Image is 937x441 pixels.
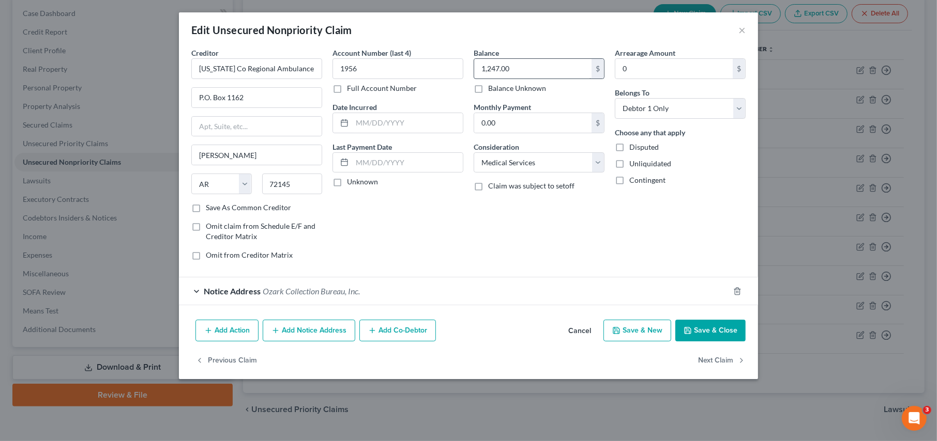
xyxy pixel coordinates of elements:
[488,83,546,93] label: Balance Unknown
[333,48,411,58] label: Account Number (last 4)
[698,350,746,371] button: Next Claim
[191,23,352,37] div: Edit Unsecured Nonpriority Claim
[191,58,322,79] input: Search creditor by name...
[192,145,322,165] input: Enter city...
[206,250,293,259] span: Omit from Creditor Matrix
[206,222,315,241] span: Omit claim from Schedule E/F and Creditor Matrix
[629,159,671,168] span: Unliquidated
[474,102,531,113] label: Monthly Payment
[615,48,675,58] label: Arrearage Amount
[195,320,259,341] button: Add Action
[474,48,499,58] label: Balance
[474,113,592,133] input: 0.00
[204,286,261,296] span: Notice Address
[474,141,519,152] label: Consideration
[347,83,417,93] label: Full Account Number
[347,177,378,187] label: Unknown
[615,127,685,138] label: Choose any that apply
[263,286,360,296] span: Ozark Collection Bureau, Inc.
[592,113,604,133] div: $
[592,59,604,78] div: $
[675,320,746,341] button: Save & Close
[263,320,355,341] button: Add Notice Address
[352,153,463,172] input: MM/DD/YYYY
[488,181,575,190] span: Claim was subject to setoff
[615,59,733,78] input: 0.00
[195,350,257,371] button: Previous Claim
[902,406,927,431] iframe: Intercom live chat
[192,117,322,136] input: Apt, Suite, etc...
[262,174,323,194] input: Enter zip...
[192,88,322,107] input: Enter address...
[191,49,219,57] span: Creditor
[359,320,436,341] button: Add Co-Debtor
[738,24,746,36] button: ×
[923,406,931,414] span: 3
[474,59,592,78] input: 0.00
[629,176,666,184] span: Contingent
[603,320,671,341] button: Save & New
[206,202,291,213] label: Save As Common Creditor
[615,88,649,97] span: Belongs To
[333,141,392,152] label: Last Payment Date
[333,58,463,79] input: XXXX
[333,102,377,113] label: Date Incurred
[352,113,463,133] input: MM/DD/YYYY
[733,59,745,78] div: $
[629,143,659,151] span: Disputed
[560,321,599,341] button: Cancel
